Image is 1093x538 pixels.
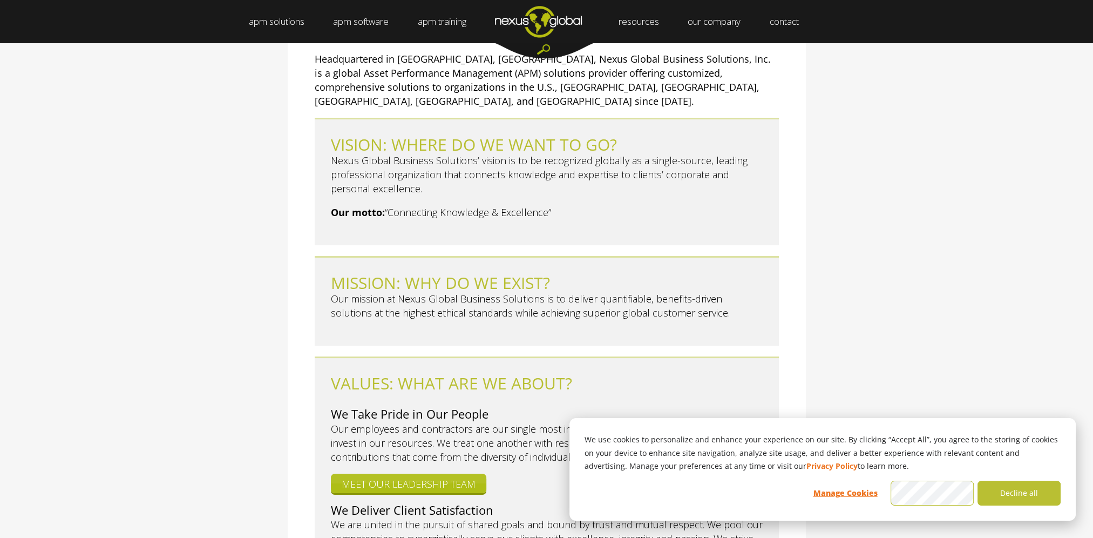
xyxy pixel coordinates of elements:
[585,433,1061,473] p: We use cookies to personalize and enhance your experience on our site. By clicking “Accept All”, ...
[331,153,763,196] p: Nexus Global Business Solutions’ vision is to be recognized globally as a single-source, leading ...
[331,407,763,422] h3: We Take Pride in Our People
[891,481,974,506] button: Accept all
[331,503,763,518] h3: We Deliver Client Satisfaction
[315,52,779,108] p: Headquartered in [GEOGRAPHIC_DATA], [GEOGRAPHIC_DATA], Nexus Global Business Solutions, Inc. is a...
[331,374,763,392] h2: VALUES: WHAT ARE WE ABOUT?
[977,481,1061,506] button: Decline all
[804,481,887,506] button: Manage Cookies
[331,292,763,320] p: Our mission at Nexus Global Business Solutions is to deliver quantifiable, benefits-driven soluti...
[331,206,385,219] strong: Our motto:
[331,136,763,153] h2: VISION: WHERE DO WE WANT TO GO?
[806,460,858,473] a: Privacy Policy
[331,274,763,292] h2: MISSION: WHY DO WE EXIST?
[331,422,763,464] p: Our employees and contractors are our single most important resource. We value, reward, and inves...
[331,474,486,493] a: MEET OUR LEADERSHIP TEAM
[569,418,1076,521] div: Cookie banner
[331,205,763,219] p: “Connecting Knowledge & Excellence”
